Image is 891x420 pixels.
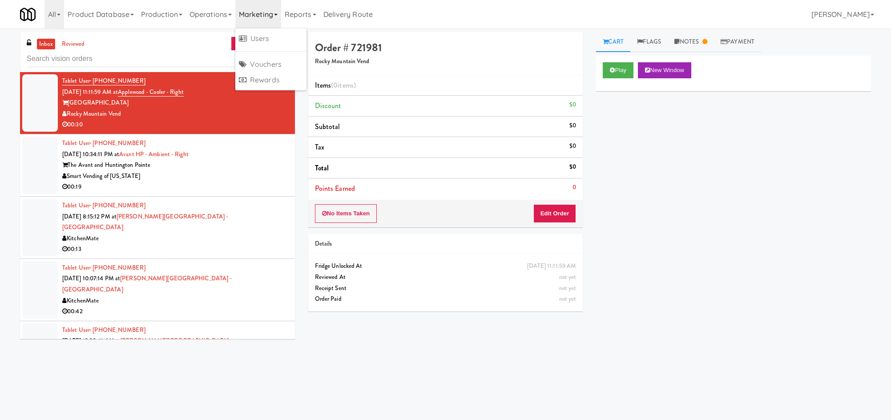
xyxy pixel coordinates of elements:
[331,80,356,90] span: (0 )
[62,326,145,334] a: Tablet User· [PHONE_NUMBER]
[90,201,145,210] span: · [PHONE_NUMBER]
[338,80,354,90] ng-pluralize: items
[62,119,288,130] div: 00:30
[90,139,145,147] span: · [PHONE_NUMBER]
[668,32,714,52] a: Notes
[20,72,295,134] li: Tablet User· [PHONE_NUMBER][DATE] 11:11:59 AM atApplewood - Cooler - Right[GEOGRAPHIC_DATA]Rocky ...
[62,109,288,120] div: Rocky Mountain Vend
[315,80,356,90] span: Items
[62,336,232,356] a: [PERSON_NAME][GEOGRAPHIC_DATA] - [GEOGRAPHIC_DATA]
[559,284,577,292] span: not yet
[315,204,377,223] button: No Items Taken
[235,72,306,88] a: Rewards
[62,212,228,232] a: [PERSON_NAME][GEOGRAPHIC_DATA] - [GEOGRAPHIC_DATA]
[119,150,189,158] a: Avant HP - Ambient - Right
[315,121,340,132] span: Subtotal
[559,273,577,281] span: not yet
[62,88,118,96] span: [DATE] 11:11:59 AM at
[20,259,295,321] li: Tablet User· [PHONE_NUMBER][DATE] 10:07:14 PM at[PERSON_NAME][GEOGRAPHIC_DATA] - [GEOGRAPHIC_DATA...
[630,32,668,52] a: Flags
[62,212,117,221] span: [DATE] 8:15:12 PM at
[62,97,288,109] div: [GEOGRAPHIC_DATA]
[315,183,355,194] span: Points Earned
[62,306,288,317] div: 00:42
[62,182,288,193] div: 00:19
[90,263,145,272] span: · [PHONE_NUMBER]
[37,39,55,50] a: inbox
[62,139,145,147] a: Tablet User· [PHONE_NUMBER]
[118,88,184,97] a: Applewood - Cooler - Right
[90,77,145,85] span: · [PHONE_NUMBER]
[62,171,288,182] div: Smart Vending of [US_STATE]
[62,201,145,210] a: Tablet User· [PHONE_NUMBER]
[231,36,260,51] a: recent
[27,51,288,67] input: Search vision orders
[315,142,324,152] span: Tax
[235,57,306,73] a: Vouchers
[62,336,121,345] span: [DATE] 12:20:41 AM at
[559,295,577,303] span: not yet
[20,197,295,259] li: Tablet User· [PHONE_NUMBER][DATE] 8:15:12 PM at[PERSON_NAME][GEOGRAPHIC_DATA] - [GEOGRAPHIC_DATA]...
[62,274,232,294] a: [PERSON_NAME][GEOGRAPHIC_DATA] - [GEOGRAPHIC_DATA]
[569,99,576,110] div: $0
[315,101,342,111] span: Discount
[603,62,633,78] button: Play
[572,182,576,193] div: 0
[315,261,577,272] div: Fridge Unlocked At
[62,77,145,85] a: Tablet User· [PHONE_NUMBER]
[596,32,630,52] a: Cart
[533,204,577,223] button: Edit Order
[20,134,295,197] li: Tablet User· [PHONE_NUMBER][DATE] 10:34:11 PM atAvant HP - Ambient - RightThe Avant and Huntingto...
[62,160,288,171] div: The Avant and Huntington Pointe
[20,7,36,22] img: Micromart
[315,283,577,294] div: Receipt Sent
[638,62,691,78] button: New Window
[569,141,576,152] div: $0
[20,321,295,384] li: Tablet User· [PHONE_NUMBER][DATE] 12:20:41 AM at[PERSON_NAME][GEOGRAPHIC_DATA] - [GEOGRAPHIC_DATA...
[569,162,576,173] div: $0
[62,244,288,255] div: 00:13
[62,263,145,272] a: Tablet User· [PHONE_NUMBER]
[90,326,145,334] span: · [PHONE_NUMBER]
[315,58,577,65] h5: Rocky Mountain Vend
[235,31,306,47] a: Users
[315,238,577,250] div: Details
[62,274,120,283] span: [DATE] 10:07:14 PM at
[62,295,288,307] div: KitchenMate
[315,163,329,173] span: Total
[62,233,288,244] div: KitchenMate
[315,272,577,283] div: Reviewed At
[62,150,119,158] span: [DATE] 10:34:11 PM at
[315,42,577,53] h4: Order # 721981
[569,120,576,131] div: $0
[714,32,761,52] a: Payment
[527,261,577,272] div: [DATE] 11:11:59 AM
[315,294,577,305] div: Order Paid
[60,39,87,50] a: reviewed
